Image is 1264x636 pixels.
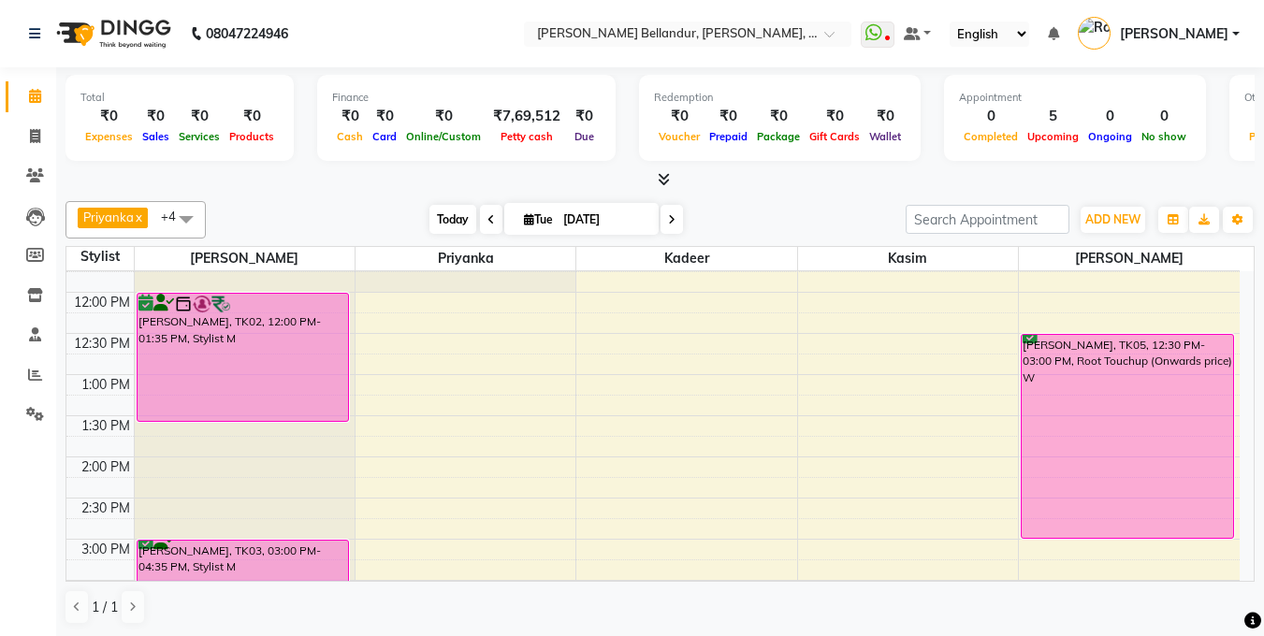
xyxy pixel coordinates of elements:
[332,130,368,143] span: Cash
[959,90,1191,106] div: Appointment
[1023,130,1083,143] span: Upcoming
[80,130,138,143] span: Expenses
[570,130,599,143] span: Due
[356,247,575,270] span: Priyanka
[1023,106,1083,127] div: 5
[134,210,142,224] a: x
[174,106,225,127] div: ₹0
[78,416,134,436] div: 1:30 PM
[225,130,279,143] span: Products
[70,334,134,354] div: 12:30 PM
[161,209,190,224] span: +4
[1083,130,1137,143] span: Ongoing
[576,247,796,270] span: kadeer
[78,375,134,395] div: 1:00 PM
[519,212,558,226] span: Tue
[138,294,349,421] div: [PERSON_NAME], TK02, 12:00 PM-01:35 PM, Stylist M
[1085,212,1141,226] span: ADD NEW
[368,106,401,127] div: ₹0
[705,106,752,127] div: ₹0
[654,90,906,106] div: Redemption
[1022,335,1233,538] div: [PERSON_NAME], TK05, 12:30 PM-03:00 PM, Root Touchup (Onwards price) W
[1083,106,1137,127] div: 0
[138,130,174,143] span: Sales
[401,130,486,143] span: Online/Custom
[429,205,476,234] span: Today
[83,210,134,224] span: Priyanka
[66,247,134,267] div: Stylist
[78,499,134,518] div: 2:30 PM
[568,106,601,127] div: ₹0
[1137,106,1191,127] div: 0
[752,130,805,143] span: Package
[805,106,864,127] div: ₹0
[959,130,1023,143] span: Completed
[332,90,601,106] div: Finance
[368,130,401,143] span: Card
[752,106,805,127] div: ₹0
[798,247,1018,270] span: Kasim
[1019,247,1240,270] span: [PERSON_NAME]
[805,130,864,143] span: Gift Cards
[959,106,1023,127] div: 0
[496,130,558,143] span: Petty cash
[1120,24,1228,44] span: [PERSON_NAME]
[705,130,752,143] span: Prepaid
[78,540,134,559] div: 3:00 PM
[486,106,568,127] div: ₹7,69,512
[206,7,288,60] b: 08047224946
[654,106,705,127] div: ₹0
[70,293,134,312] div: 12:00 PM
[80,106,138,127] div: ₹0
[78,457,134,477] div: 2:00 PM
[906,205,1069,234] input: Search Appointment
[401,106,486,127] div: ₹0
[78,581,134,600] div: 3:30 PM
[654,130,705,143] span: Voucher
[864,106,906,127] div: ₹0
[864,130,906,143] span: Wallet
[558,206,651,234] input: 2025-09-02
[1137,130,1191,143] span: No show
[80,90,279,106] div: Total
[135,247,355,270] span: [PERSON_NAME]
[92,598,118,617] span: 1 / 1
[225,106,279,127] div: ₹0
[1078,17,1111,50] img: Roshini
[48,7,176,60] img: logo
[332,106,368,127] div: ₹0
[1081,207,1145,233] button: ADD NEW
[174,130,225,143] span: Services
[138,106,174,127] div: ₹0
